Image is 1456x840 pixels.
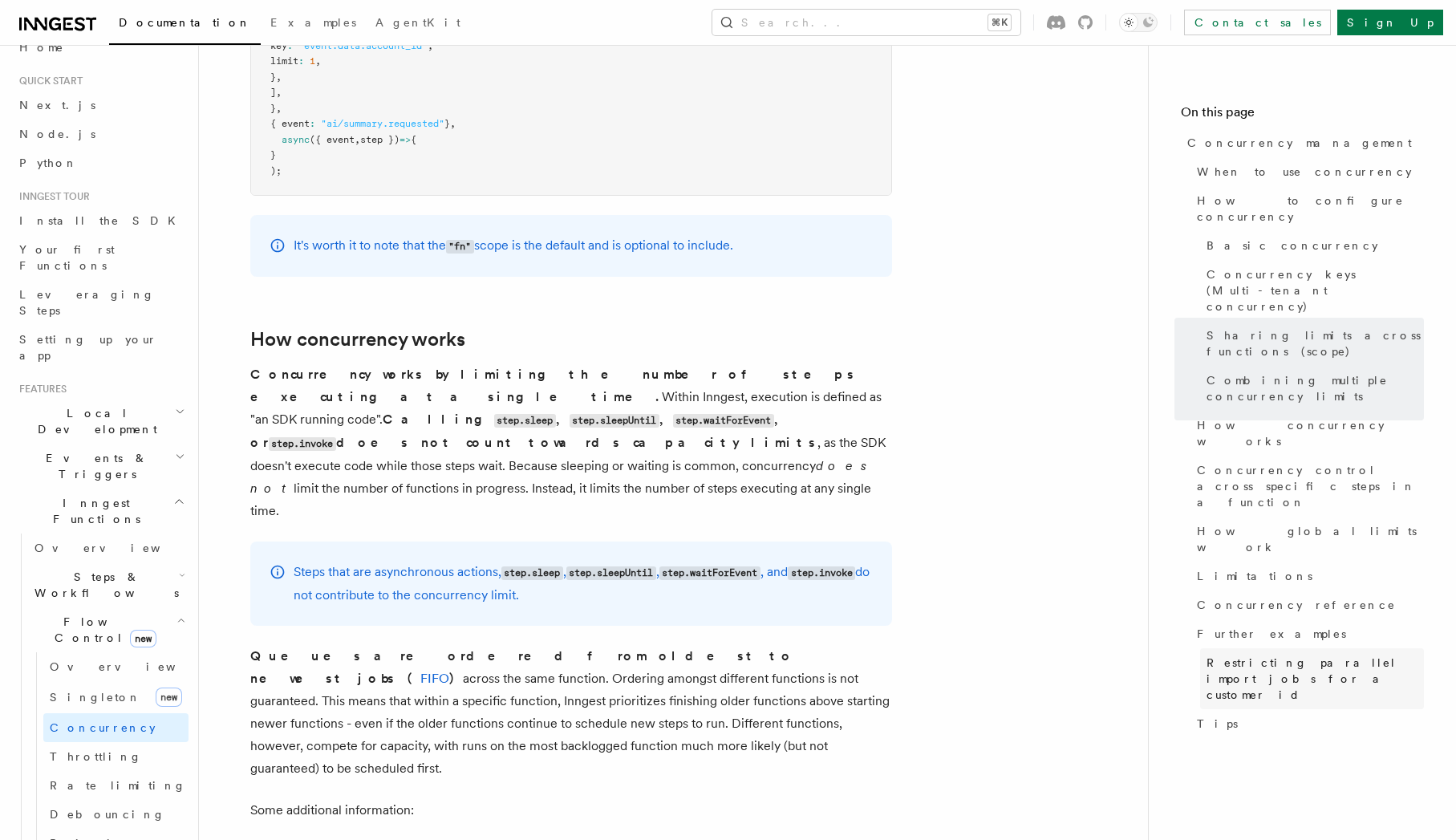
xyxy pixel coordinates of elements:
[270,103,276,114] span: }
[13,405,175,437] span: Local Development
[43,771,189,800] a: Rate limiting
[420,671,449,686] a: FIFO
[19,99,95,112] span: Next.js
[1190,186,1424,231] a: How to configure concurrency
[450,118,456,129] span: ,
[250,367,856,404] strong: Concurrency works by limiting the number of steps executing at a single time.
[1200,231,1424,260] a: Basic concurrency
[360,134,399,145] span: step })
[270,55,298,67] span: limit
[712,10,1020,35] button: Search...⌘K
[321,118,444,129] span: "ai/summary.requested"
[19,214,185,227] span: Install the SDK
[310,118,315,129] span: :
[119,16,251,29] span: Documentation
[659,566,760,580] code: step.waitForEvent
[276,87,282,98] span: ,
[43,652,189,681] a: Overview
[13,383,67,396] span: Features
[315,55,321,67] span: ,
[13,148,189,177] a: Python
[250,799,892,822] p: Some additional information:
[250,648,794,686] strong: Queues are ordered from oldest to newest jobs ( )
[13,190,90,203] span: Inngest tour
[411,134,416,145] span: {
[1190,517,1424,562] a: How global limits work
[28,569,179,601] span: Steps & Workflows
[1190,157,1424,186] a: When to use concurrency
[1190,709,1424,738] a: Tips
[1181,128,1424,157] a: Concurrency management
[399,134,411,145] span: =>
[50,808,165,821] span: Debouncing
[19,243,115,272] span: Your first Functions
[19,333,157,362] span: Setting up your app
[269,437,336,451] code: step.invoke
[1197,716,1238,732] span: Tips
[250,363,892,522] p: Within Inngest, execution is defined as "an SDK running code". , as the SDK doesn't execute code ...
[13,235,189,280] a: Your first Functions
[1207,266,1424,314] span: Concurrency keys (Multi-tenant concurrency)
[13,91,189,120] a: Next.js
[13,495,173,527] span: Inngest Functions
[261,5,366,43] a: Examples
[13,489,189,534] button: Inngest Functions
[1200,260,1424,321] a: Concurrency keys (Multi-tenant concurrency)
[1200,648,1424,709] a: Restricting parallel import jobs for a customer id
[1190,562,1424,590] a: Limitations
[13,75,83,87] span: Quick start
[1197,626,1346,642] span: Further examples
[270,87,276,98] span: ]
[50,691,141,704] span: Singleton
[13,444,189,489] button: Events & Triggers
[109,5,261,45] a: Documentation
[28,534,189,562] a: Overview
[1197,523,1424,555] span: How global limits work
[355,134,360,145] span: ,
[1197,164,1412,180] span: When to use concurrency
[1190,411,1424,456] a: How concurrency works
[13,33,189,62] a: Home
[50,721,156,734] span: Concurrency
[446,240,474,254] code: "fn"
[1207,655,1424,703] span: Restricting parallel import jobs for a customer id
[250,645,892,780] p: across the same function. Ordering amongst different functions is not guaranteed. This means that...
[270,40,287,51] span: key
[50,750,142,763] span: Throttling
[282,134,310,145] span: async
[444,118,450,129] span: }
[19,128,95,140] span: Node.js
[13,450,175,482] span: Events & Triggers
[298,55,304,67] span: :
[28,562,189,607] button: Steps & Workflows
[1184,10,1331,35] a: Contact sales
[13,206,189,235] a: Install the SDK
[1207,237,1378,254] span: Basic concurrency
[276,103,282,114] span: ,
[988,14,1011,30] kbd: ⌘K
[34,542,200,554] span: Overview
[28,614,176,646] span: Flow Control
[287,40,293,51] span: :
[50,779,186,792] span: Rate limiting
[566,566,656,580] code: step.sleepUntil
[13,120,189,148] a: Node.js
[276,71,282,83] span: ,
[294,234,733,258] p: It's worth it to note that the scope is the default and is optional to include.
[130,630,156,647] span: new
[270,16,356,29] span: Examples
[250,412,817,450] strong: Calling , , , or does not count towards capacity limits
[250,328,465,351] a: How concurrency works
[673,414,774,428] code: step.waitForEvent
[13,325,189,370] a: Setting up your app
[270,118,310,129] span: { event
[270,149,276,160] span: }
[1119,13,1158,32] button: Toggle dark mode
[1190,590,1424,619] a: Concurrency reference
[43,713,189,742] a: Concurrency
[1197,417,1424,449] span: How concurrency works
[1207,372,1424,404] span: Combining multiple concurrency limits
[43,742,189,771] a: Throttling
[1197,597,1396,613] span: Concurrency reference
[43,800,189,829] a: Debouncing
